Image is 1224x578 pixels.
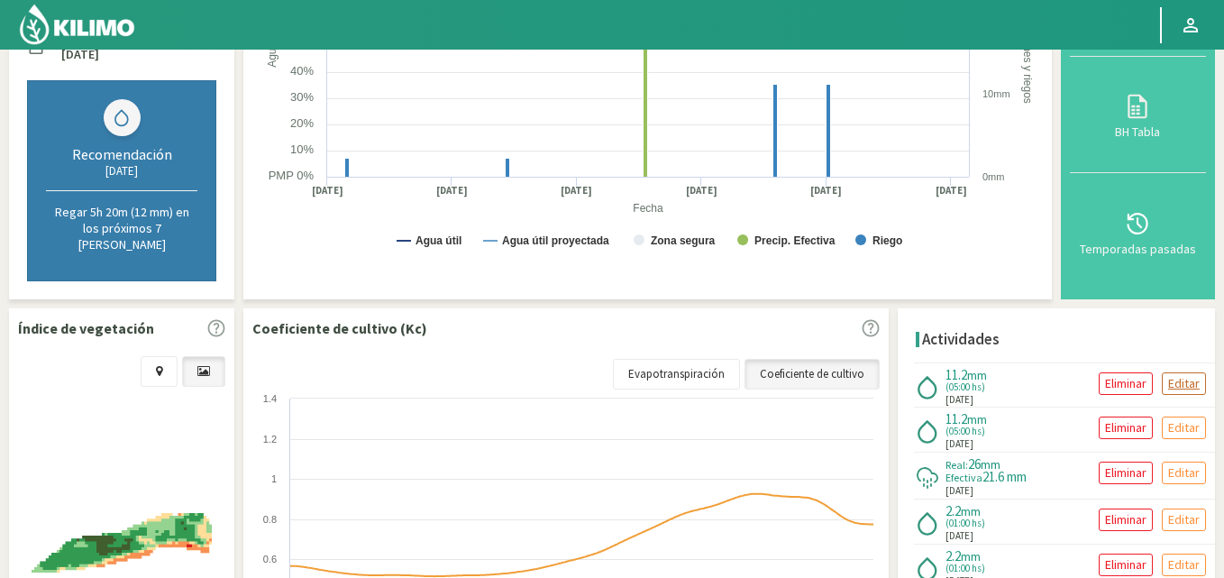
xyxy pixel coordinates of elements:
[263,434,277,445] text: 1.2
[945,528,973,544] span: [DATE]
[32,513,212,573] img: 8b961d90-987d-4150-87da-1a6aceea3256_-_sentinel_-_2025-08-10.png
[416,234,461,247] text: Agua útil
[1168,555,1200,575] p: Editar
[945,547,961,564] span: 2.2
[967,367,987,383] span: mm
[1105,509,1146,530] p: Eliminar
[269,169,315,182] text: PMP 0%
[1168,373,1200,394] p: Editar
[266,25,279,68] text: Agua útil
[1162,554,1206,576] button: Editar
[945,382,990,392] span: (05:00 hs)
[613,359,740,390] a: Evapotranspiración
[46,204,197,252] p: Regar 5h 20m (12 mm) en los próximos 7 [PERSON_NAME]
[1162,462,1206,484] button: Editar
[263,554,277,564] text: 0.6
[1162,509,1206,531] button: Editar
[961,548,981,564] span: mm
[872,234,902,247] text: Riego
[1070,173,1206,290] button: Temporadas pasadas
[945,366,967,383] span: 11.2
[1105,373,1146,394] p: Eliminar
[46,163,197,179] div: [DATE]
[290,142,314,156] text: 10%
[436,184,468,197] text: [DATE]
[1105,417,1146,438] p: Eliminar
[936,184,967,197] text: [DATE]
[1162,417,1206,439] button: Editar
[651,234,716,247] text: Zona segura
[1099,417,1153,439] button: Eliminar
[290,90,314,104] text: 30%
[1099,554,1153,576] button: Eliminar
[271,473,277,484] text: 1
[1075,243,1201,255] div: Temporadas pasadas
[981,456,1000,472] span: mm
[18,3,136,46] img: Kilimo
[945,410,967,427] span: 11.2
[945,502,961,519] span: 2.2
[1075,125,1201,138] div: BH Tabla
[263,514,277,525] text: 0.8
[46,145,197,163] div: Recomendación
[1105,463,1146,483] p: Eliminar
[968,455,981,472] span: 26
[1168,463,1200,483] p: Editar
[502,234,609,247] text: Agua útil proyectada
[945,564,985,573] span: (01:00 hs)
[61,49,99,60] label: [DATE]
[945,427,990,436] span: (05:00 hs)
[945,436,973,452] span: [DATE]
[945,392,973,408] span: [DATE]
[1162,372,1206,395] button: Editar
[312,184,343,197] text: [DATE]
[1070,57,1206,174] button: BH Tabla
[945,483,973,499] span: [DATE]
[1105,555,1146,575] p: Eliminar
[982,171,1004,182] text: 0mm
[1099,462,1153,484] button: Eliminar
[18,317,154,339] p: Índice de vegetación
[252,317,427,339] p: Coeficiente de cultivo (Kc)
[263,393,277,404] text: 1.4
[982,88,1010,99] text: 10mm
[1099,509,1153,531] button: Eliminar
[945,518,985,528] span: (01:00 hs)
[633,202,663,215] text: Fecha
[1168,509,1200,530] p: Editar
[1168,417,1200,438] p: Editar
[1099,372,1153,395] button: Eliminar
[945,458,968,472] span: Real:
[961,503,981,519] span: mm
[810,184,842,197] text: [DATE]
[290,64,314,78] text: 40%
[945,471,982,484] span: Efectiva
[967,411,987,427] span: mm
[686,184,717,197] text: [DATE]
[561,184,592,197] text: [DATE]
[754,234,836,247] text: Precip. Efectiva
[290,116,314,130] text: 20%
[922,331,1000,348] h4: Actividades
[982,468,1027,485] span: 21.6 mm
[744,359,880,390] a: Coeficiente de cultivo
